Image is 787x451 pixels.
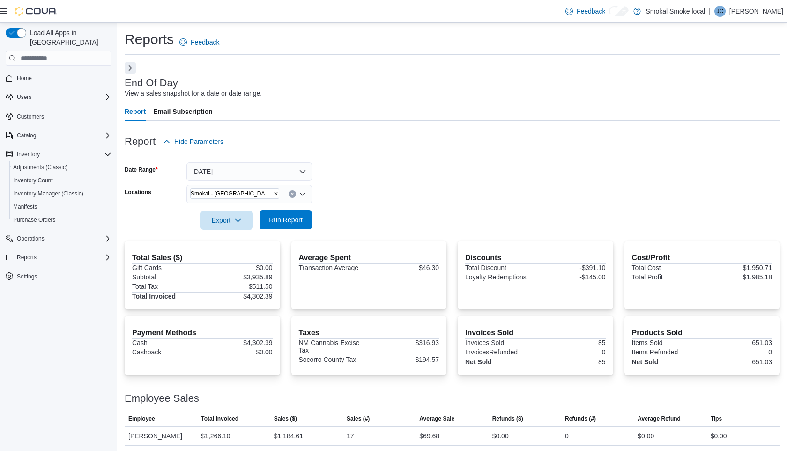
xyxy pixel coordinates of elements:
span: Refunds ($) [492,415,523,422]
div: $194.57 [371,356,439,363]
label: Locations [125,188,151,196]
span: Total Invoiced [201,415,238,422]
div: Total Profit [632,273,700,281]
strong: Total Invoiced [132,293,176,300]
span: Smokal - [GEOGRAPHIC_DATA] [191,189,271,198]
img: Cova [15,7,57,16]
span: Users [17,93,31,101]
div: $0.00 [711,430,727,442]
h2: Payment Methods [132,327,273,338]
span: Operations [17,233,111,244]
button: Run Report [260,210,312,229]
div: Cashback [132,348,200,356]
div: $1,184.61 [274,430,303,442]
span: Customers [17,113,44,120]
div: $1,266.10 [201,430,230,442]
a: Home [17,73,32,84]
label: Date Range [125,166,158,173]
h2: Invoices Sold [465,327,606,338]
button: Remove Smokal - Socorro from selection in this group [273,191,279,196]
p: Smokal Smoke local [646,6,705,17]
span: Average Refund [638,415,681,422]
span: Operations [17,235,45,242]
span: Report [125,102,146,121]
div: Loyalty Redemptions [465,273,534,281]
button: Export [200,211,253,230]
span: Inventory Count [13,177,53,184]
div: $69.68 [419,430,439,442]
div: $0.00 [204,348,273,356]
div: $316.93 [371,339,439,346]
div: Invoices Sold [465,339,534,346]
span: JC [717,6,724,17]
h2: Average Spent [299,252,439,263]
div: Total Discount [465,264,534,271]
div: 85 [537,358,606,366]
div: $46.30 [371,264,439,271]
span: Load All Apps in [GEOGRAPHIC_DATA] [26,28,111,47]
span: Inventory Count [13,175,111,186]
button: Reports [2,251,115,264]
span: Settings [17,271,111,282]
button: Hide Parameters [163,132,223,151]
button: Clear input [289,190,296,198]
span: Smokal - Socorro [190,188,279,199]
span: Employee [128,415,155,422]
nav: Complex example [6,68,111,308]
h2: Discounts [465,252,606,263]
a: Inventory Manager (Classic) [13,188,83,199]
p: | [709,6,711,17]
div: Josh Chavez [714,6,726,17]
h3: End Of Day [125,77,178,89]
span: Purchase Orders [13,214,111,225]
button: Users [2,90,115,104]
span: Home [17,72,111,84]
button: Inventory [17,149,40,160]
div: -$145.00 [537,273,606,281]
div: Total Cost [632,264,700,271]
div: Items Refunded [632,348,700,356]
span: Inventory [17,150,40,158]
strong: Net Sold [632,358,659,366]
div: Cash [132,339,200,346]
div: Socorro County Tax [299,356,367,363]
strong: Net Sold [465,358,492,366]
h2: Total Sales ($) [132,252,273,263]
button: Customers [2,109,115,123]
span: Average Sale [419,415,454,422]
a: Settings [17,271,37,282]
span: Settings [17,273,37,280]
div: 651.03 [704,358,772,366]
span: Customers [17,110,111,122]
button: Catalog [17,130,36,141]
div: NM Cannabis Excise Tax [299,339,367,354]
span: Reports [17,252,111,263]
div: 0 [704,348,772,356]
a: Manifests [13,201,37,212]
h2: Taxes [299,327,439,338]
span: Inventory [17,149,111,160]
button: Users [17,91,31,103]
a: Adjustments (Classic) [13,162,67,173]
div: 85 [537,339,606,346]
button: Inventory Manager (Classic) [9,187,115,200]
div: Total Tax [132,283,200,290]
div: -$391.10 [537,264,606,271]
button: Open list of options [299,190,306,198]
div: [PERSON_NAME] [125,427,197,445]
p: [PERSON_NAME] [729,6,783,17]
span: Home [17,75,32,82]
div: Items Sold [632,339,700,346]
span: Run Report [269,215,303,225]
h3: Employee Sales [125,393,199,404]
div: 0 [537,348,606,356]
span: Adjustments (Classic) [13,162,111,173]
h2: Cost/Profit [632,252,772,263]
div: $0.00 [492,430,509,442]
button: Manifests [9,200,115,213]
div: $3,935.89 [204,273,273,281]
div: $0.00 [638,430,654,442]
div: $4,302.39 [204,293,273,300]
